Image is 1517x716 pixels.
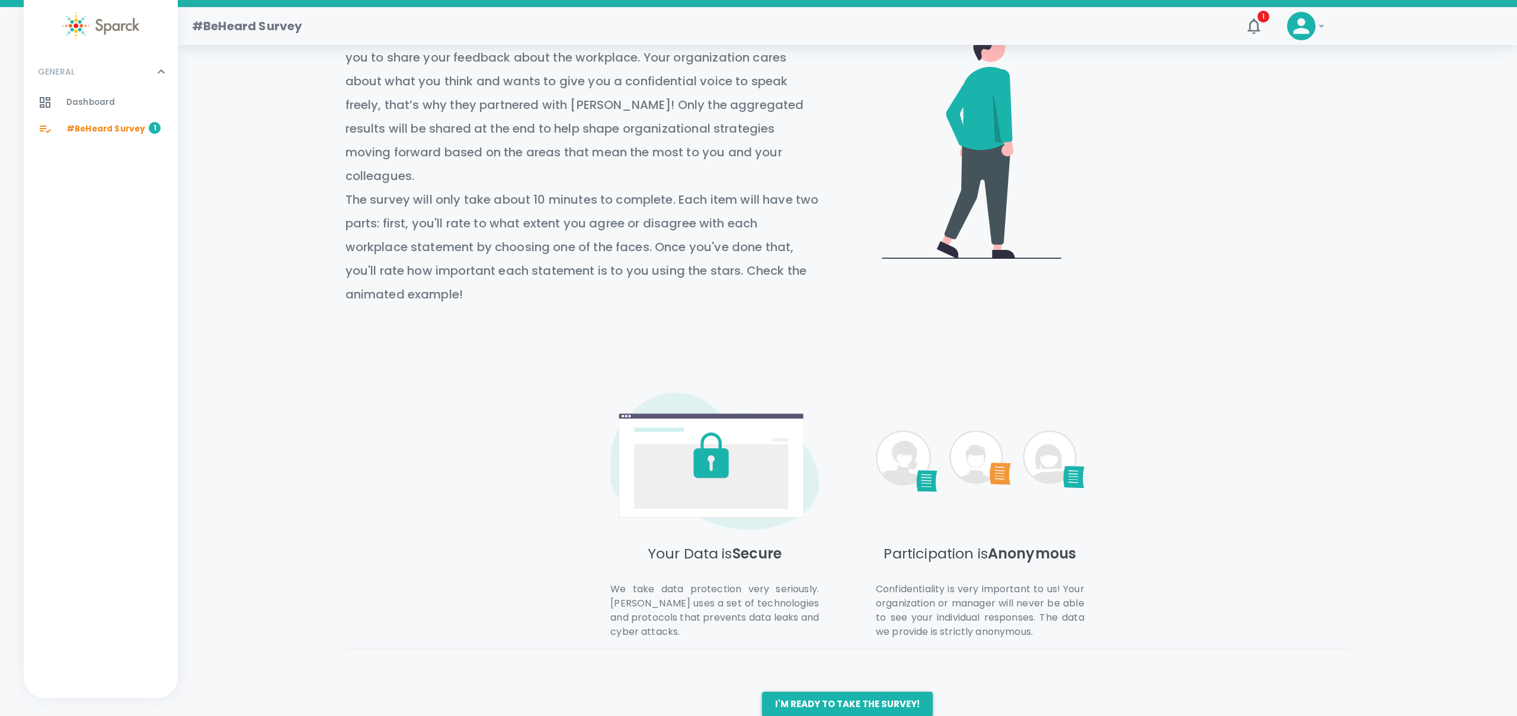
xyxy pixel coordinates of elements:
[66,97,115,108] span: Dashboard
[24,89,178,115] a: Dashboard
[610,544,819,582] h5: Your Data is
[24,12,178,40] a: Sparck logo
[62,12,139,40] img: Sparck logo
[610,582,819,639] p: We take data protection very seriously. [PERSON_NAME] uses a set of technologies and protocols th...
[149,122,161,134] span: 1
[24,116,178,142] a: #BeHeard Survey1
[732,544,782,563] span: Secure
[988,544,1076,563] span: Anonymous
[24,89,178,147] div: GENERAL
[192,17,302,36] h1: #BeHeard Survey
[876,544,1084,582] h5: Participation is
[876,391,1084,531] img: [object Object]
[1257,11,1269,23] span: 1
[876,582,1084,639] p: Confidentiality is very important to us! Your organization or manager will never be able to see y...
[1240,12,1268,40] button: 1
[345,22,820,306] p: The #BeHeard Survey is an anonymous survey designed to be a safe place for you to share your feed...
[610,391,819,531] img: [object Object]
[66,123,145,135] span: #BeHeard Survey
[38,66,75,78] p: GENERAL
[24,54,178,89] div: GENERAL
